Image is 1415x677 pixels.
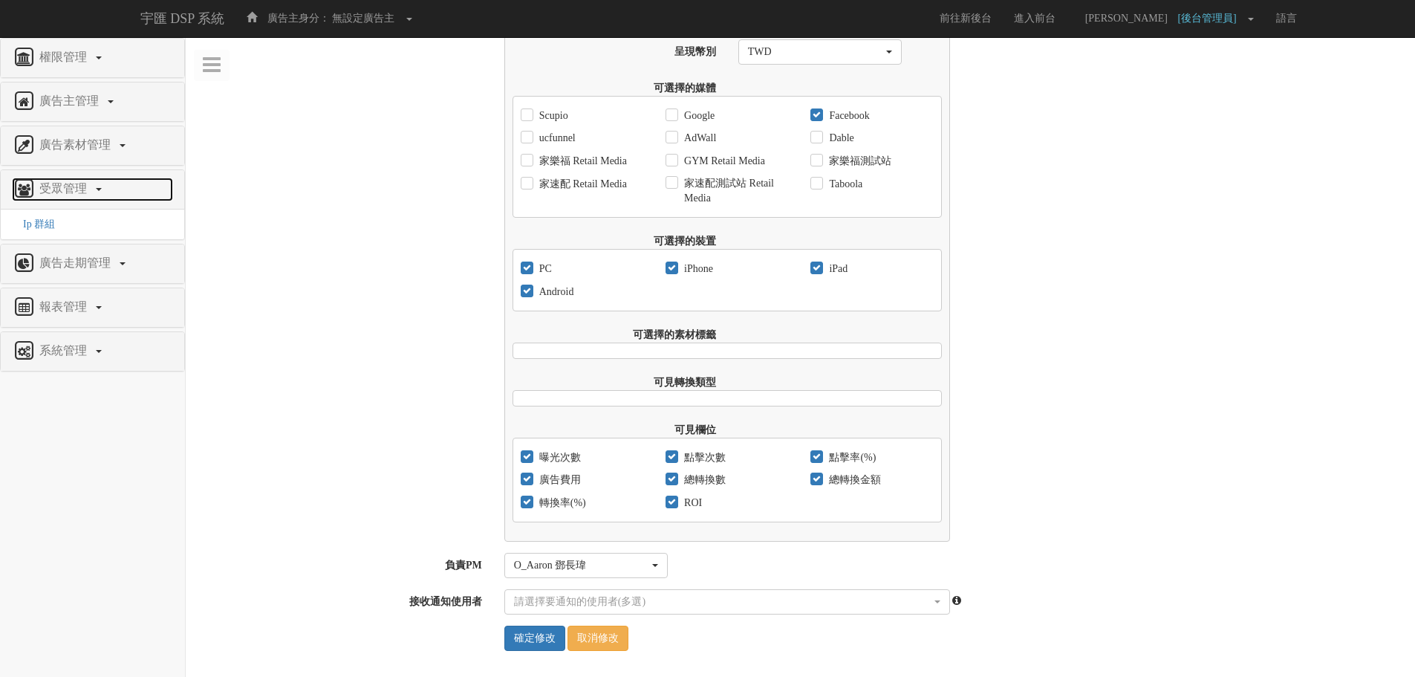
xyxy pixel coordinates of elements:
[825,131,853,146] label: Dable
[36,51,94,63] span: 權限管理
[536,154,627,169] label: 家樂福 Retail Media
[825,154,891,169] label: 家樂福測試站
[680,450,726,465] label: 點擊次數
[536,285,574,299] label: Android
[536,108,568,123] label: Scupio
[501,370,727,390] label: 可見轉換類型
[680,154,765,169] label: GYM Retail Media
[12,178,173,201] a: 受眾管理
[680,108,715,123] label: Google
[504,589,950,615] button: Nothing selected
[12,90,173,114] a: 廣告主管理
[501,418,727,438] label: 可見欄位
[1177,13,1243,24] span: [後台管理員]
[536,262,552,276] label: PC
[501,39,727,59] label: 呈現幣別
[332,13,394,24] span: 無設定廣告主
[536,177,627,192] label: 家速配 Retail Media
[536,131,576,146] label: ucfunnel
[36,94,106,107] span: 廣告主管理
[36,138,118,151] span: 廣告素材管理
[186,589,493,609] label: 接收通知使用者
[501,229,727,249] label: 可選擇的裝置
[12,340,173,363] a: 系統管理
[501,323,727,343] label: 可選擇的素材標籤
[267,13,330,24] span: 廣告主身分：
[1078,13,1175,24] span: [PERSON_NAME]
[514,558,649,573] div: O_Aaron 鄧長瑋
[680,262,713,276] label: iPhone
[680,176,788,206] label: 家速配測試站 Retail Media
[186,553,493,573] label: 負責PM
[504,553,668,578] button: O_Aaron 鄧長瑋
[567,626,628,651] a: 取消修改
[680,473,726,487] label: 總轉換數
[501,76,727,96] label: 可選擇的媒體
[825,473,881,487] label: 總轉換金額
[36,256,118,269] span: 廣告走期管理
[12,252,173,276] a: 廣告走期管理
[680,496,702,511] label: ROI
[825,450,876,465] label: 點擊率(%)
[12,134,173,158] a: 廣告素材管理
[12,218,55,230] a: Ip 群組
[536,496,586,511] label: 轉換率(%)
[12,46,173,70] a: 權限管理
[738,39,902,65] button: TWD
[36,182,94,195] span: 受眾管理
[12,296,173,320] a: 報表管理
[514,595,931,609] div: 請選擇要通知的使用者(多選)
[36,300,94,313] span: 報表管理
[680,131,716,146] label: AdWall
[536,450,581,465] label: 曝光次數
[504,626,565,651] input: 確定修改
[825,108,869,123] label: Facebook
[536,473,581,487] label: 廣告費用
[825,262,848,276] label: iPad
[825,177,862,192] label: Taboola
[748,45,883,59] div: TWD
[36,344,94,357] span: 系統管理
